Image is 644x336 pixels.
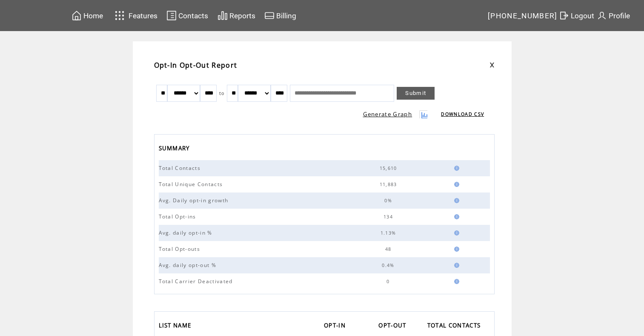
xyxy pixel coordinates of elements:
a: Contacts [165,9,209,22]
span: 1.13% [381,230,398,236]
img: creidtcard.svg [264,10,275,21]
a: Logout [558,9,595,22]
span: [PHONE_NUMBER] [488,11,558,20]
img: help.gif [452,230,459,235]
span: Logout [571,11,594,20]
a: OPT-IN [324,319,350,333]
span: Avg. Daily opt-in growth [159,197,231,204]
span: Billing [276,11,296,20]
span: SUMMARY [159,142,192,156]
span: 134 [384,214,395,220]
a: Profile [595,9,631,22]
span: Total Contacts [159,164,203,172]
a: TOTAL CONTACTS [427,319,485,333]
img: help.gif [452,247,459,252]
span: Total Carrier Deactivated [159,278,235,285]
span: Profile [609,11,630,20]
span: Total Opt-ins [159,213,198,220]
img: chart.svg [218,10,228,21]
span: OPT-OUT [378,319,408,333]
a: OPT-OUT [378,319,410,333]
span: 0 [386,279,392,284]
a: Features [111,7,159,24]
span: Contacts [178,11,208,20]
span: Total Opt-outs [159,245,203,253]
span: Features [129,11,157,20]
img: help.gif [452,198,459,203]
span: 11,883 [380,181,399,187]
span: Opt-In Opt-Out Report [154,60,238,70]
img: help.gif [452,263,459,268]
span: 15,610 [380,165,399,171]
img: profile.svg [597,10,607,21]
a: Submit [397,87,435,100]
span: 0.4% [382,262,396,268]
a: Home [70,9,104,22]
a: Generate Graph [363,110,412,118]
span: Reports [229,11,255,20]
img: help.gif [452,182,459,187]
span: 0% [384,198,394,204]
span: Avg. daily opt-out % [159,261,219,269]
img: home.svg [72,10,82,21]
a: DOWNLOAD CSV [441,111,484,117]
img: features.svg [112,9,127,23]
img: help.gif [452,166,459,171]
span: 48 [385,246,394,252]
span: Avg. daily opt-in % [159,229,215,236]
a: Billing [263,9,298,22]
span: Total Unique Contacts [159,181,225,188]
span: Home [83,11,103,20]
span: LIST NAME [159,319,194,333]
span: OPT-IN [324,319,348,333]
img: help.gif [452,279,459,284]
a: Reports [216,9,257,22]
img: contacts.svg [166,10,177,21]
span: TOTAL CONTACTS [427,319,483,333]
img: help.gif [452,214,459,219]
img: exit.svg [559,10,569,21]
span: to [219,90,225,96]
a: LIST NAME [159,319,196,333]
